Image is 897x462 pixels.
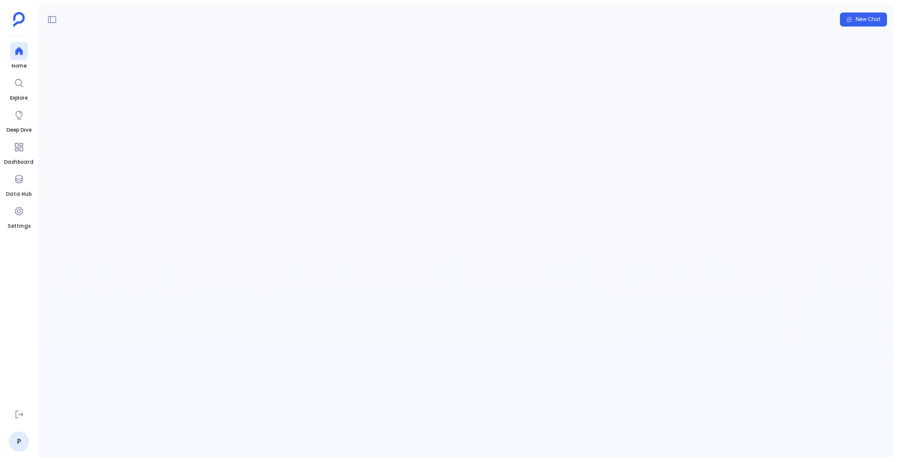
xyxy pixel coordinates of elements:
span: Dashboard [4,158,34,166]
span: Explore [10,94,28,102]
a: Settings [8,202,31,230]
button: New Chat [840,13,887,27]
a: Data Hub [6,170,32,198]
img: petavue logo [13,12,25,27]
span: New Chat [855,16,880,23]
a: Dashboard [4,138,34,166]
a: Explore [10,74,28,102]
span: Home [10,62,28,70]
span: Settings [8,222,31,230]
a: Deep Dive [7,106,32,134]
a: P [9,431,29,451]
a: Home [10,42,28,70]
span: Data Hub [6,190,32,198]
span: Deep Dive [7,126,32,134]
